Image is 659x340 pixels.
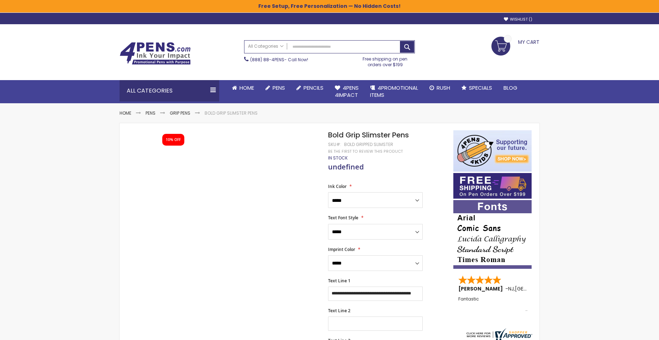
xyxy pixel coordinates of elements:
[458,297,527,312] div: Fantastic
[328,246,355,252] span: Imprint Color
[120,42,191,65] img: 4Pens Custom Pens and Promotional Products
[304,84,323,91] span: Pencils
[508,285,514,292] span: NJ
[328,130,409,140] span: Bold Grip Slimster Pens
[120,80,219,101] div: All Categories
[250,57,284,63] a: (888) 88-4PENS
[146,110,155,116] a: Pens
[335,84,359,99] span: 4Pens 4impact
[600,321,659,340] iframe: Google Customer Reviews
[120,110,131,116] a: Home
[273,84,285,91] span: Pens
[453,173,532,199] img: Free shipping on orders over $199
[328,278,350,284] span: Text Line 1
[239,84,254,91] span: Home
[250,57,308,63] span: - Call Now!
[469,84,492,91] span: Specials
[424,80,456,96] a: Rush
[226,80,260,96] a: Home
[328,215,358,221] span: Text Font Style
[244,41,287,52] a: All Categories
[458,285,505,292] span: [PERSON_NAME]
[453,200,532,269] img: font-personalization-examples
[505,285,567,292] span: - ,
[170,110,190,116] a: Grip Pens
[205,110,258,116] li: Bold Grip Slimster Pens
[504,84,517,91] span: Blog
[456,80,498,96] a: Specials
[437,84,450,91] span: Rush
[328,183,347,189] span: Ink Color
[328,155,348,161] div: Availability
[328,308,350,314] span: Text Line 2
[453,130,532,172] img: 4pens 4 kids
[328,149,403,154] a: Be the first to review this product
[291,80,329,96] a: Pencils
[248,43,284,49] span: All Categories
[370,84,418,99] span: 4PROMOTIONAL ITEMS
[260,80,291,96] a: Pens
[498,80,523,96] a: Blog
[515,285,567,292] span: [GEOGRAPHIC_DATA]
[329,80,364,103] a: 4Pens4impact
[364,80,424,103] a: 4PROMOTIONALITEMS
[328,141,341,147] strong: SKU
[328,155,348,161] span: In stock
[504,17,532,22] a: Wishlist
[328,162,364,172] span: undefined
[344,142,393,147] div: Bold Gripped Slimster
[166,137,181,142] div: 10% OFF
[355,53,415,68] div: Free shipping on pen orders over $199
